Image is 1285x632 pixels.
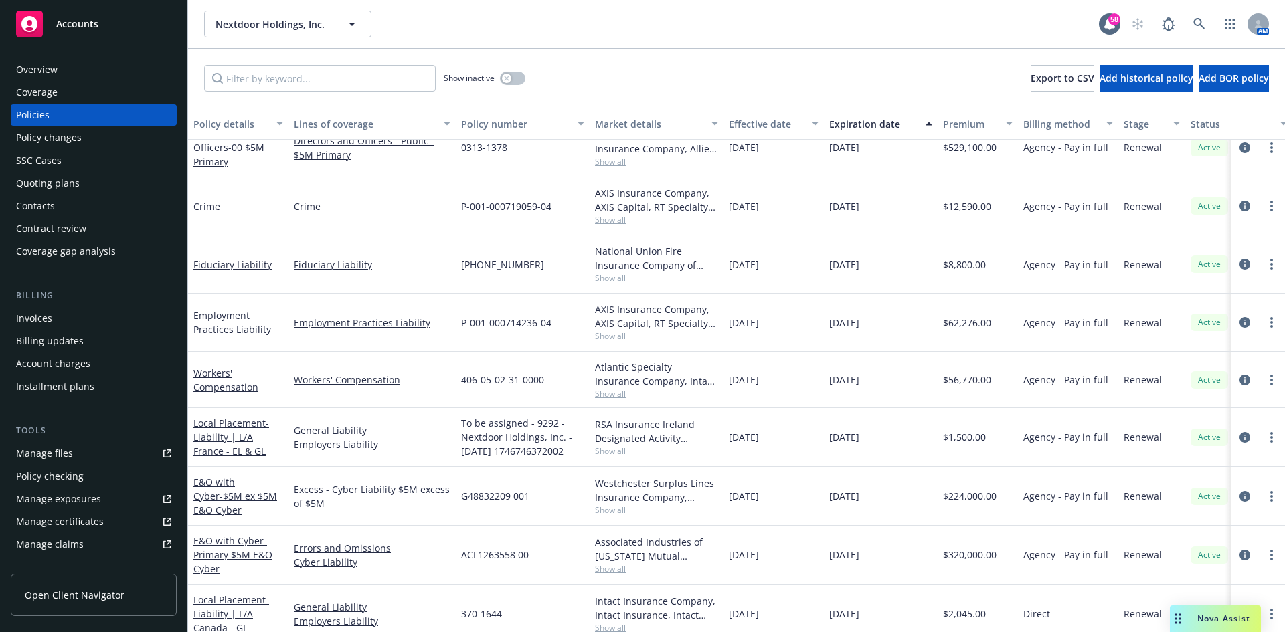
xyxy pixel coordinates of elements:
[204,11,371,37] button: Nextdoor Holdings, Inc.
[11,289,177,302] div: Billing
[943,373,991,387] span: $56,770.00
[16,465,84,487] div: Policy checking
[595,156,718,167] span: Show all
[1170,605,1261,632] button: Nova Assist
[595,445,718,457] span: Show all
[595,128,718,156] div: Allied World Surplus Lines Insurance Company, Allied World Assurance Company (AWAC)
[1023,316,1108,330] span: Agency - Pay in full
[461,489,529,503] span: G48832209 001
[1100,65,1193,92] button: Add historical policy
[193,117,268,131] div: Policy details
[595,186,718,214] div: AXIS Insurance Company, AXIS Capital, RT Specialty Insurance Services, LLC (RSG Specialty, LLC)
[595,476,718,504] div: Westchester Surplus Lines Insurance Company, Chubb Group, RT Specialty Insurance Services, LLC (R...
[1237,372,1253,388] a: circleInformation
[595,388,718,399] span: Show all
[294,117,436,131] div: Lines of coverage
[943,548,997,562] span: $320,000.00
[11,241,177,262] a: Coverage gap analysis
[729,140,759,154] span: [DATE]
[294,482,450,510] a: Excess - Cyber Liability $5M excess of $5M
[595,302,718,330] div: AXIS Insurance Company, AXIS Capital, RT Specialty Insurance Services, LLC (RSG Specialty, LLC)
[1196,431,1223,443] span: Active
[11,330,177,352] a: Billing updates
[11,353,177,375] a: Account charges
[595,535,718,563] div: Associated Industries of [US_STATE] Mutual Insurance Company, Associated Industries of MA Mut Ins...
[595,417,718,445] div: RSA Insurance Ireland Designated Activity Company, Intact Insurance, Intact Insurance (Internatio...
[294,423,450,437] a: General Liability
[1124,316,1162,330] span: Renewal
[11,5,177,43] a: Accounts
[16,330,84,352] div: Billing updates
[1196,374,1223,386] span: Active
[11,376,177,397] a: Installment plans
[461,373,544,387] span: 406-05-02-31-0000
[16,443,73,464] div: Manage files
[11,465,177,487] a: Policy checking
[943,607,986,621] span: $2,045.00
[729,373,759,387] span: [DATE]
[829,548,859,562] span: [DATE]
[1124,11,1151,37] a: Start snowing
[1170,605,1187,632] div: Drag to move
[1264,488,1280,504] a: more
[1237,488,1253,504] a: circleInformation
[461,548,529,562] span: ACL1263558 00
[1196,490,1223,502] span: Active
[1124,117,1165,131] div: Stage
[456,108,590,140] button: Policy number
[1237,429,1253,445] a: circleInformation
[11,556,177,578] a: Manage BORs
[1124,373,1162,387] span: Renewal
[1118,108,1185,140] button: Stage
[204,65,436,92] input: Filter by keyword...
[595,504,718,516] span: Show all
[829,199,859,213] span: [DATE]
[188,108,288,140] button: Policy details
[1237,547,1253,563] a: circleInformation
[729,607,759,621] span: [DATE]
[829,373,859,387] span: [DATE]
[943,430,986,444] span: $1,500.00
[16,127,82,148] div: Policy changes
[595,594,718,622] div: Intact Insurance Company, Intact Insurance, Intact Insurance (International)
[25,588,124,602] span: Open Client Navigator
[461,316,551,330] span: P-001-000714236-04
[1264,547,1280,563] a: more
[1264,606,1280,622] a: more
[1124,199,1162,213] span: Renewal
[1199,65,1269,92] button: Add BOR policy
[11,150,177,171] a: SSC Cases
[1100,72,1193,84] span: Add historical policy
[1023,548,1108,562] span: Agency - Pay in full
[1155,11,1182,37] a: Report a Bug
[193,476,277,516] a: E&O with Cyber
[16,376,94,397] div: Installment plans
[1124,257,1162,272] span: Renewal
[11,82,177,103] a: Coverage
[16,150,62,171] div: SSC Cases
[1196,549,1223,561] span: Active
[193,127,264,168] a: Directors and Officers
[1196,200,1223,212] span: Active
[11,424,177,437] div: Tools
[193,534,272,575] span: - Primary $5M E&O Cyber
[729,316,759,330] span: [DATE]
[193,309,271,336] a: Employment Practices Liability
[11,511,177,532] a: Manage certificates
[16,488,101,510] div: Manage exposures
[729,430,759,444] span: [DATE]
[943,489,997,503] span: $224,000.00
[723,108,824,140] button: Effective date
[16,59,58,80] div: Overview
[461,607,502,621] span: 370-1644
[1264,198,1280,214] a: more
[595,272,718,284] span: Show all
[829,489,859,503] span: [DATE]
[294,555,450,569] a: Cyber Liability
[1237,140,1253,156] a: circleInformation
[1023,117,1098,131] div: Billing method
[1031,72,1094,84] span: Export to CSV
[294,373,450,387] a: Workers' Compensation
[193,534,272,575] a: E&O with Cyber
[729,257,759,272] span: [DATE]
